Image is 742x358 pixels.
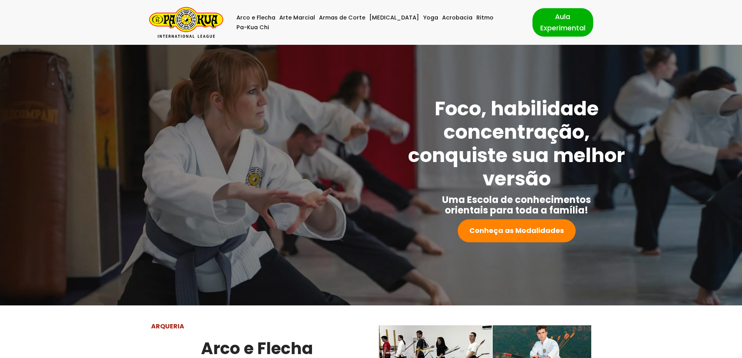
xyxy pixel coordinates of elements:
a: Yoga [423,13,438,23]
a: Arco e Flecha [236,13,275,23]
a: Pa-Kua Chi [236,23,269,32]
strong: Foco, habilidade concentração, conquiste sua melhor versão [408,95,625,192]
a: Acrobacia [442,13,472,23]
a: Conheça as Modalidades [458,219,576,242]
a: Pa-Kua Brasil Uma Escola de conhecimentos orientais para toda a família. Foco, habilidade concent... [149,7,223,38]
div: Menu primário [235,13,521,32]
a: Ritmo [476,13,493,23]
strong: Conheça as Modalidades [469,226,564,235]
a: Armas de Corte [319,13,365,23]
strong: ARQUERIA [151,322,184,331]
strong: Uma Escola de conhecimentos orientais para toda a família! [442,193,591,217]
a: Arte Marcial [279,13,315,23]
a: Aula Experimental [532,8,593,36]
a: [MEDICAL_DATA] [369,13,419,23]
